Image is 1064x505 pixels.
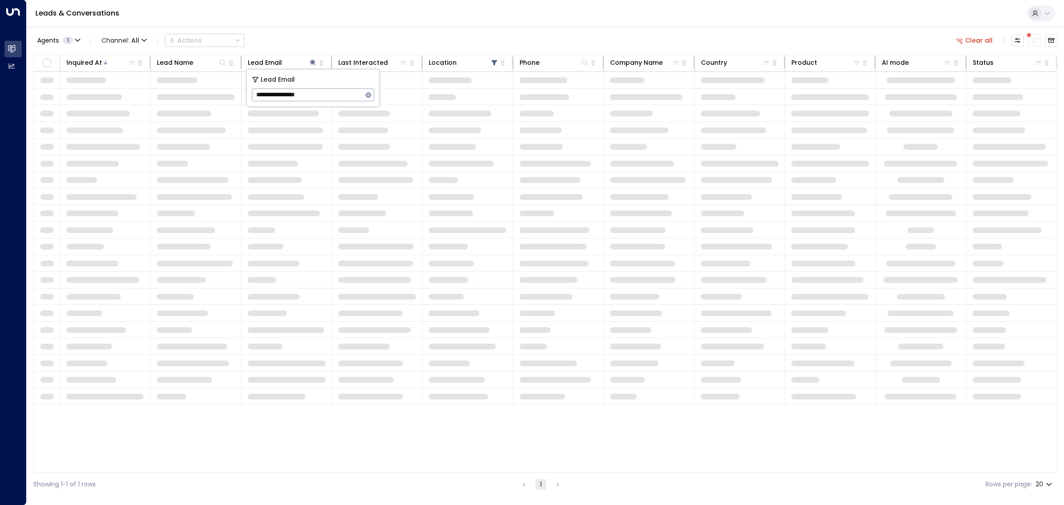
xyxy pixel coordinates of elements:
label: Rows per page: [986,480,1032,489]
button: Actions [165,34,245,47]
span: All [131,37,139,44]
button: Channel:All [98,34,150,47]
span: Agents [37,37,59,43]
div: Company Name [610,57,680,68]
button: Agents1 [33,34,83,47]
nav: pagination navigation [518,479,563,490]
div: Location [429,57,457,68]
div: Company Name [610,57,663,68]
div: Status [973,57,994,68]
div: Lead Email [248,57,282,68]
button: Archived Leads [1045,34,1057,47]
div: Lead Name [157,57,227,68]
span: 1 [63,37,73,44]
div: Phone [520,57,540,68]
div: Showing 1-1 of 1 rows [33,480,96,489]
div: 20 [1036,478,1054,491]
div: Lead Email [248,57,317,68]
span: There are new threads available. Refresh the grid to view the latest updates. [1028,34,1041,47]
button: page 1 [536,479,546,490]
div: Button group with a nested menu [165,34,245,47]
a: Leads & Conversations [35,8,119,18]
button: Clear all [952,34,997,47]
button: Customize [1011,34,1024,47]
span: Lead Email [261,75,295,85]
div: Inquired At [66,57,102,68]
div: AI mode [882,57,951,68]
div: Last Interacted [338,57,388,68]
div: Product [791,57,817,68]
div: AI mode [882,57,909,68]
div: Last Interacted [338,57,408,68]
div: Lead Name [157,57,193,68]
div: Location [429,57,498,68]
div: Inquired At [66,57,136,68]
div: Phone [520,57,589,68]
div: Actions [169,36,202,44]
div: Status [973,57,1043,68]
div: Product [791,57,861,68]
span: Channel: [98,34,150,47]
div: Country [701,57,771,68]
div: Country [701,57,727,68]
